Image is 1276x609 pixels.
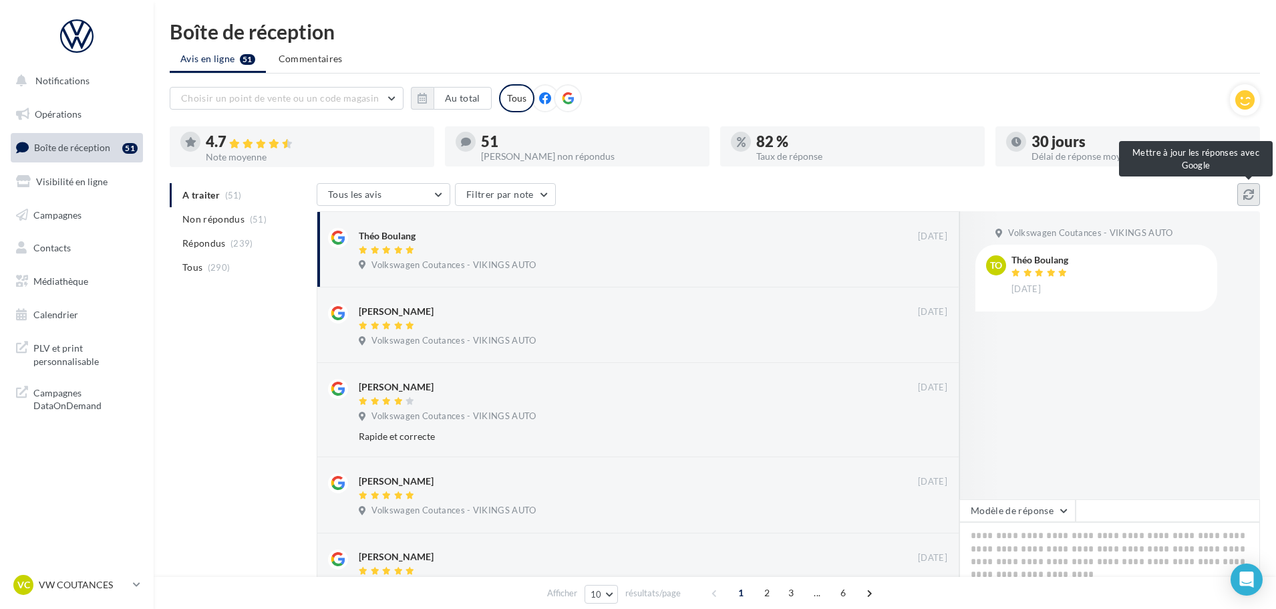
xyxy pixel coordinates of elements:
[36,176,108,187] span: Visibilité en ligne
[918,231,947,243] span: [DATE]
[481,152,699,161] div: [PERSON_NAME] non répondus
[371,259,536,271] span: Volkswagen Coutances - VIKINGS AUTO
[8,168,146,196] a: Visibilité en ligne
[33,275,88,287] span: Médiathèque
[918,306,947,318] span: [DATE]
[832,582,854,604] span: 6
[208,262,230,273] span: (290)
[411,87,492,110] button: Au total
[34,142,110,153] span: Boîte de réception
[359,550,434,564] div: [PERSON_NAME]
[359,305,434,318] div: [PERSON_NAME]
[11,572,143,598] a: VC VW COUTANCES
[918,476,947,488] span: [DATE]
[8,100,146,128] a: Opérations
[181,92,379,104] span: Choisir un point de vente ou un code magasin
[371,335,536,347] span: Volkswagen Coutances - VIKINGS AUTO
[730,582,752,604] span: 1
[434,87,492,110] button: Au total
[359,229,416,243] div: Théo Boulang
[918,552,947,564] span: [DATE]
[182,261,202,274] span: Tous
[1008,227,1172,239] span: Volkswagen Coutances - VIKINGS AUTO
[1119,141,1273,176] div: Mettre à jour les réponses avec Google
[8,67,140,95] button: Notifications
[33,309,78,320] span: Calendrier
[8,334,146,373] a: PLV et print personnalisable
[499,84,534,112] div: Tous
[1231,564,1263,596] div: Open Intercom Messenger
[8,234,146,262] a: Contacts
[481,134,699,149] div: 51
[359,475,434,488] div: [PERSON_NAME]
[756,582,778,604] span: 2
[591,589,602,600] span: 10
[371,410,536,422] span: Volkswagen Coutances - VIKINGS AUTO
[33,384,138,412] span: Campagnes DataOnDemand
[990,259,1002,272] span: To
[625,587,681,600] span: résultats/page
[1011,283,1041,295] span: [DATE]
[250,214,267,225] span: (51)
[371,505,536,517] span: Volkswagen Coutances - VIKINGS AUTO
[35,75,90,86] span: Notifications
[230,238,253,249] span: (239)
[8,201,146,229] a: Campagnes
[8,378,146,418] a: Campagnes DataOnDemand
[547,587,577,600] span: Afficher
[17,578,30,592] span: VC
[756,152,974,161] div: Taux de réponse
[328,189,382,200] span: Tous les avis
[35,108,82,120] span: Opérations
[33,242,71,253] span: Contacts
[585,585,619,604] button: 10
[39,578,128,592] p: VW COUTANCES
[170,21,1260,41] div: Boîte de réception
[359,430,860,443] div: Rapide et correcte
[918,382,947,394] span: [DATE]
[206,134,424,150] div: 4.7
[1011,255,1070,265] div: Théo Boulang
[806,582,828,604] span: ...
[33,209,82,220] span: Campagnes
[1031,134,1249,149] div: 30 jours
[959,499,1076,522] button: Modèle de réponse
[182,237,226,250] span: Répondus
[8,133,146,162] a: Boîte de réception51
[170,87,404,110] button: Choisir un point de vente ou un code magasin
[455,183,556,206] button: Filtrer par note
[206,152,424,162] div: Note moyenne
[33,339,138,368] span: PLV et print personnalisable
[317,183,450,206] button: Tous les avis
[279,52,343,66] span: Commentaires
[8,267,146,295] a: Médiathèque
[756,134,974,149] div: 82 %
[359,380,434,394] div: [PERSON_NAME]
[780,582,802,604] span: 3
[122,143,138,154] div: 51
[1031,152,1249,161] div: Délai de réponse moyen
[182,213,245,226] span: Non répondus
[8,301,146,329] a: Calendrier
